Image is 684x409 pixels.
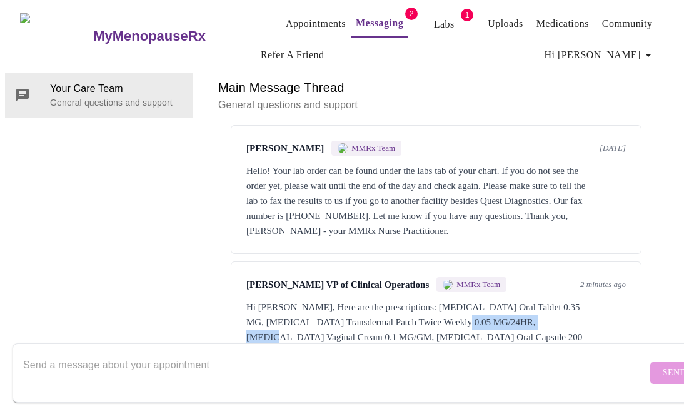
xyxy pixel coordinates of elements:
[536,15,589,33] a: Medications
[600,143,626,153] span: [DATE]
[338,143,348,153] img: MMRX
[218,78,654,98] h6: Main Message Thread
[23,353,647,393] textarea: Send a message about your appointment
[93,28,206,44] h3: MyMenopauseRx
[256,43,329,68] button: Refer a Friend
[483,11,528,36] button: Uploads
[246,280,429,290] span: [PERSON_NAME] VP of Clinical Operations
[351,143,395,153] span: MMRx Team
[597,11,658,36] button: Community
[20,13,92,60] img: MyMenopauseRx Logo
[281,11,351,36] button: Appointments
[5,73,193,118] div: Your Care TeamGeneral questions and support
[356,14,403,32] a: Messaging
[351,11,408,38] button: Messaging
[545,46,656,64] span: Hi [PERSON_NAME]
[434,16,455,33] a: Labs
[405,8,418,20] span: 2
[461,9,473,21] span: 1
[424,12,464,37] button: Labs
[456,280,500,290] span: MMRx Team
[246,143,324,154] span: [PERSON_NAME]
[602,15,653,33] a: Community
[580,280,626,290] span: 2 minutes ago
[246,163,626,238] div: Hello! Your lab order can be found under the labs tab of your chart. If you do not see the order ...
[531,11,594,36] button: Medications
[246,300,626,360] div: Hi [PERSON_NAME], Here are the prescriptions: [MEDICAL_DATA] Oral Tablet 0.35 MG, [MEDICAL_DATA] ...
[92,14,256,58] a: MyMenopauseRx
[50,96,183,109] p: General questions and support
[540,43,661,68] button: Hi [PERSON_NAME]
[286,15,346,33] a: Appointments
[50,81,183,96] span: Your Care Team
[443,280,453,290] img: MMRX
[218,98,654,113] p: General questions and support
[488,15,523,33] a: Uploads
[261,46,324,64] a: Refer a Friend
